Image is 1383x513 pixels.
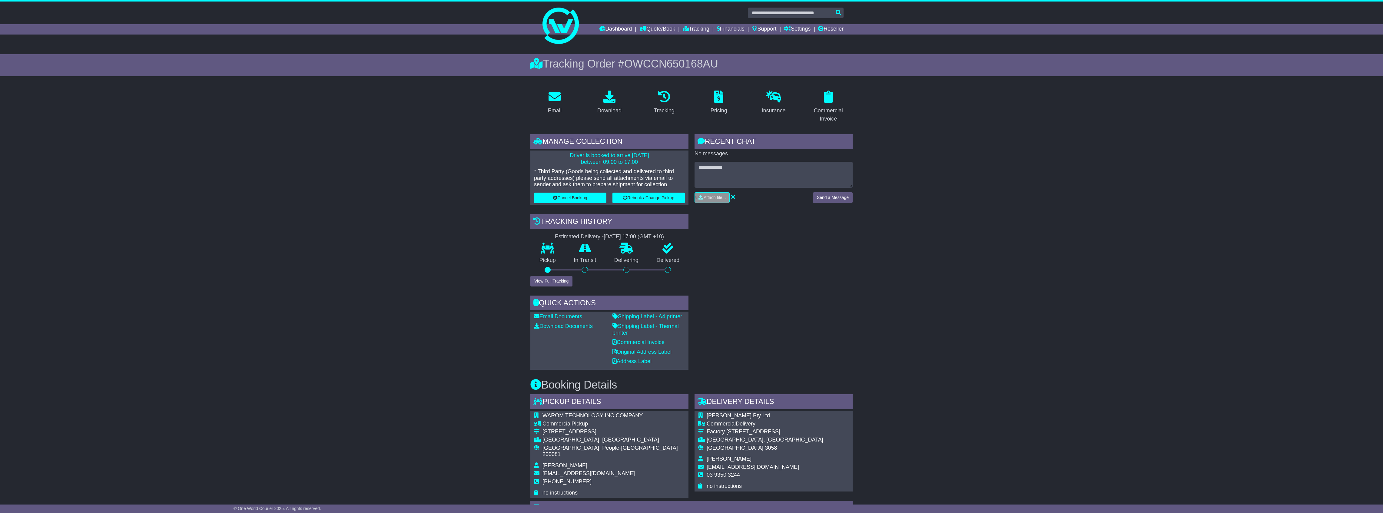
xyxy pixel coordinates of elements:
[534,193,606,203] button: Cancel Booking
[624,58,718,70] span: OWCCN650168AU
[804,88,853,125] a: Commercial Invoice
[530,276,572,286] button: View Full Tracking
[707,464,799,470] span: [EMAIL_ADDRESS][DOMAIN_NAME]
[707,412,770,419] span: [PERSON_NAME] Pty Ltd
[707,429,823,435] div: Factory [STREET_ADDRESS]
[530,57,853,70] div: Tracking Order #
[707,472,740,478] span: 03 9350 3244
[542,490,578,496] span: no instructions
[530,296,688,312] div: Quick Actions
[534,168,685,188] p: * Third Party (Goods being collected and delivered to third party addresses) please send all atta...
[650,88,678,117] a: Tracking
[542,412,643,419] span: WAROM TECHNOLOGY INC COMPANY
[597,107,622,115] div: Download
[765,445,777,451] span: 3058
[707,421,736,427] span: Commercial
[707,445,763,451] span: [GEOGRAPHIC_DATA]
[695,151,853,157] p: No messages
[717,24,745,35] a: Financials
[544,88,565,117] a: Email
[534,323,593,329] a: Download Documents
[695,394,853,411] div: Delivery Details
[784,24,811,35] a: Settings
[818,24,844,35] a: Reseller
[534,152,685,165] p: Driver is booked to arrive [DATE] between 09:00 to 17:00
[612,313,682,319] a: Shipping Label - A4 printer
[761,107,785,115] div: Insurance
[234,506,321,511] span: © One World Courier 2025. All rights reserved.
[654,107,675,115] div: Tracking
[542,421,572,427] span: Commercial
[599,24,632,35] a: Dashboard
[711,107,727,115] div: Pricing
[534,313,582,319] a: Email Documents
[707,456,751,462] span: [PERSON_NAME]
[648,257,689,264] p: Delivered
[530,233,688,240] div: Estimated Delivery -
[542,451,561,457] span: 200081
[542,445,678,451] span: [GEOGRAPHIC_DATA], People-[GEOGRAPHIC_DATA]
[604,233,664,240] div: [DATE] 17:00 (GMT +10)
[530,257,565,264] p: Pickup
[542,470,635,476] span: [EMAIL_ADDRESS][DOMAIN_NAME]
[542,421,685,427] div: Pickup
[530,379,853,391] h3: Booking Details
[707,483,742,489] span: no instructions
[808,107,849,123] div: Commercial Invoice
[548,107,562,115] div: Email
[612,349,672,355] a: Original Address Label
[605,257,648,264] p: Delivering
[813,192,853,203] button: Send a Message
[695,134,853,151] div: RECENT CHAT
[707,437,823,443] div: [GEOGRAPHIC_DATA], [GEOGRAPHIC_DATA]
[752,24,776,35] a: Support
[612,358,652,364] a: Address Label
[612,323,679,336] a: Shipping Label - Thermal printer
[542,437,685,443] div: [GEOGRAPHIC_DATA], [GEOGRAPHIC_DATA]
[542,429,685,435] div: [STREET_ADDRESS]
[530,394,688,411] div: Pickup Details
[530,134,688,151] div: Manage collection
[639,24,675,35] a: Quote/Book
[707,421,823,427] div: Delivery
[542,478,592,485] span: [PHONE_NUMBER]
[612,339,665,345] a: Commercial Invoice
[565,257,605,264] p: In Transit
[683,24,709,35] a: Tracking
[542,462,587,468] span: [PERSON_NAME]
[707,88,731,117] a: Pricing
[530,214,688,230] div: Tracking history
[758,88,789,117] a: Insurance
[593,88,625,117] a: Download
[612,193,685,203] button: Rebook / Change Pickup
